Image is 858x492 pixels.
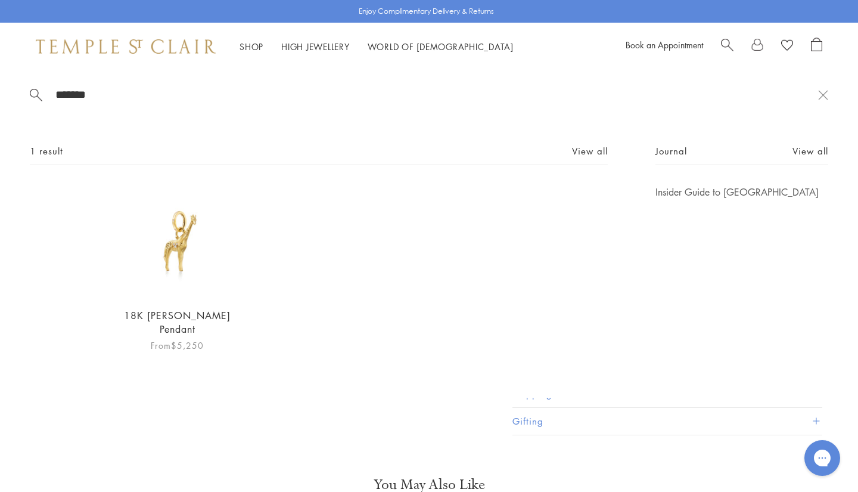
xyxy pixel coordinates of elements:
p: Enjoy Complimentary Delivery & Returns [359,5,494,17]
a: Insider Guide to [GEOGRAPHIC_DATA] [655,185,828,199]
a: Book an Appointment [626,39,703,51]
nav: Main navigation [240,39,514,54]
a: Search [721,38,733,55]
a: World of [DEMOGRAPHIC_DATA]World of [DEMOGRAPHIC_DATA] [368,41,514,52]
a: Open Shopping Bag [811,38,822,55]
a: View all [792,144,828,157]
button: Gifting [512,408,822,435]
span: Journal [655,144,687,159]
a: View Wishlist [781,38,793,55]
a: 18K [PERSON_NAME] Pendant [124,309,231,336]
img: Temple St. Clair [36,39,216,54]
span: $5,250 [171,339,204,351]
span: From [151,339,204,352]
img: P31854-GIRAFSM [122,185,233,297]
a: High JewelleryHigh Jewellery [281,41,350,52]
span: 1 result [30,144,63,159]
a: ShopShop [240,41,263,52]
a: View all [572,144,608,157]
iframe: Gorgias live chat messenger [798,436,846,480]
